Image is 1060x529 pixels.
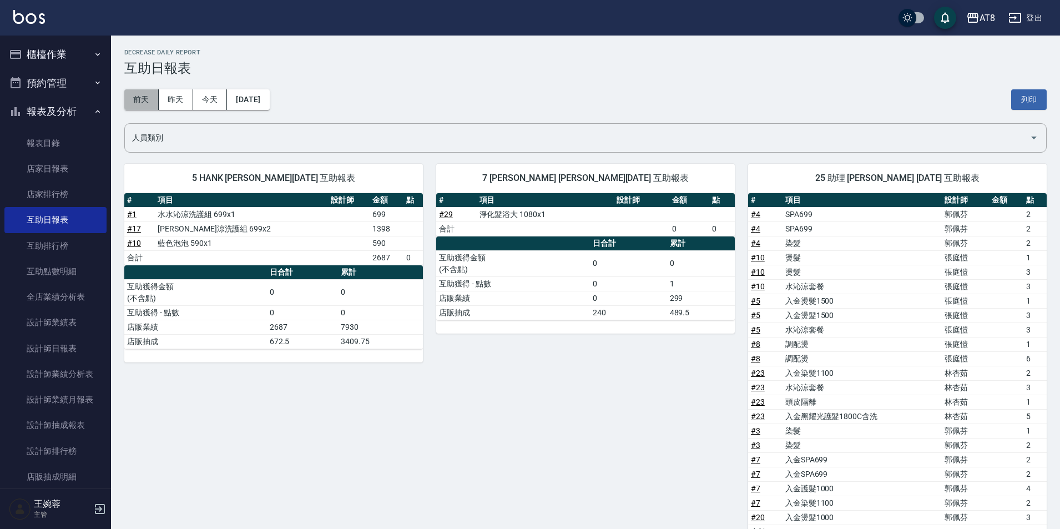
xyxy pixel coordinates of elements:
td: 1 [1023,395,1047,409]
td: 2 [1023,438,1047,452]
td: 店販抽成 [124,334,267,349]
td: 調配燙 [783,351,942,366]
a: #10 [751,282,765,291]
td: 入金染髮1100 [783,496,942,510]
td: 0 [403,250,423,265]
td: 0 [590,276,667,291]
td: 張庭愷 [942,294,989,308]
td: 水沁涼套餐 [783,279,942,294]
a: 店販抽成明細 [4,464,107,490]
th: 金額 [989,193,1023,208]
td: 郭佩芬 [942,481,989,496]
a: 互助點數明細 [4,259,107,284]
td: 郭佩芬 [942,236,989,250]
td: 郭佩芬 [942,452,989,467]
th: # [124,193,155,208]
td: 2 [1023,221,1047,236]
a: #5 [751,311,760,320]
td: 0 [590,291,667,305]
td: 郭佩芬 [942,438,989,452]
td: 入金護髮1000 [783,481,942,496]
th: 金額 [669,193,710,208]
button: [DATE] [227,89,269,110]
button: 列印 [1011,89,1047,110]
td: 互助獲得 - 點數 [124,305,267,320]
td: 燙髮 [783,265,942,279]
td: 郭佩芬 [942,424,989,438]
td: 672.5 [267,334,339,349]
td: 入金SPA699 [783,452,942,467]
td: 郭佩芬 [942,221,989,236]
a: #17 [127,224,141,233]
td: 0 [709,221,735,236]
h5: 王婉蓉 [34,498,90,510]
td: 2 [1023,236,1047,250]
a: 店家日報表 [4,156,107,182]
table: a dense table [124,265,423,349]
a: 設計師業績分析表 [4,361,107,387]
th: 累計 [667,236,735,251]
td: 入金燙髮1000 [783,510,942,525]
td: 2 [1023,467,1047,481]
td: 店販業績 [124,320,267,334]
a: 設計師業績表 [4,310,107,335]
td: 入金染髮1100 [783,366,942,380]
td: 張庭愷 [942,250,989,265]
a: #10 [751,268,765,276]
td: 2687 [267,320,339,334]
td: 張庭愷 [942,323,989,337]
a: #23 [751,412,765,421]
a: 設計師業績月報表 [4,387,107,412]
td: 1398 [370,221,403,236]
a: 全店業績分析表 [4,284,107,310]
td: 0 [667,250,735,276]
a: 設計師日報表 [4,336,107,361]
td: 張庭愷 [942,279,989,294]
table: a dense table [124,193,423,265]
td: 藍色泡泡 590x1 [155,236,327,250]
td: 合計 [436,221,477,236]
a: #3 [751,441,760,450]
td: 7930 [338,320,423,334]
td: 6 [1023,351,1047,366]
th: 點 [1023,193,1047,208]
td: 互助獲得金額 (不含點) [124,279,267,305]
a: #5 [751,296,760,305]
td: 張庭愷 [942,308,989,323]
td: 林杏茹 [942,380,989,395]
a: #4 [751,239,760,248]
td: 2 [1023,207,1047,221]
td: 299 [667,291,735,305]
button: 今天 [193,89,228,110]
td: 張庭愷 [942,351,989,366]
a: 互助日報表 [4,207,107,233]
td: 1 [1023,250,1047,265]
td: 2 [1023,496,1047,510]
a: 互助排行榜 [4,233,107,259]
td: 染髮 [783,438,942,452]
p: 主管 [34,510,90,520]
a: #8 [751,340,760,349]
a: #10 [127,239,141,248]
h2: Decrease Daily Report [124,49,1047,56]
td: 淨化髮浴大 1080x1 [477,207,614,221]
td: 水水沁涼洗護組 699x1 [155,207,327,221]
td: 郭佩芬 [942,207,989,221]
td: 郭佩芬 [942,467,989,481]
a: 設計師排行榜 [4,439,107,464]
a: 設計師抽成報表 [4,412,107,438]
td: 1 [1023,424,1047,438]
a: #4 [751,210,760,219]
td: 郭佩芬 [942,496,989,510]
th: 點 [709,193,735,208]
td: 店販業績 [436,291,590,305]
a: #7 [751,455,760,464]
h3: 互助日報表 [124,61,1047,76]
td: 0 [267,279,339,305]
input: 人員名稱 [129,128,1025,148]
th: 設計師 [328,193,370,208]
td: 染髮 [783,424,942,438]
a: #7 [751,498,760,507]
th: 設計師 [614,193,669,208]
button: Open [1025,129,1043,147]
